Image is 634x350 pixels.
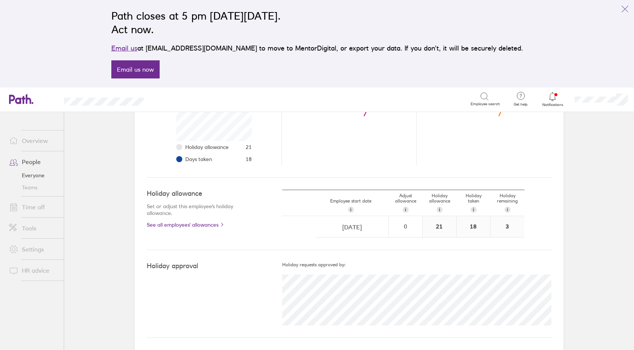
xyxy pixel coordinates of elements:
[389,223,422,230] div: 0
[111,60,160,78] a: Email us now
[457,216,490,237] div: 18
[3,263,64,278] a: HR advice
[3,242,64,257] a: Settings
[3,221,64,236] a: Tools
[3,200,64,215] a: Time off
[423,216,456,237] div: 21
[147,190,252,198] h4: Holiday allowance
[405,207,406,213] span: i
[3,133,64,148] a: Overview
[491,216,525,237] div: 3
[457,190,491,216] div: Holiday taken
[540,103,565,107] span: Notifications
[471,102,500,106] span: Employee search
[389,190,423,216] div: Adjust allowance
[246,144,252,150] span: 21
[313,195,389,216] div: Employee start date
[164,95,183,102] div: Search
[147,222,252,228] a: See all employees' allowances
[350,207,351,213] span: i
[111,43,523,54] p: at [EMAIL_ADDRESS][DOMAIN_NAME] to move to MentorDigital, or export your data. If you don’t, it w...
[3,154,64,169] a: People
[3,181,64,193] a: Teams
[282,262,551,267] h5: Holiday requests approved by:
[111,9,523,36] h2: Path closes at 5 pm [DATE][DATE]. Act now.
[508,102,533,107] span: Get help
[317,216,388,238] input: dd/mm/yyyy
[111,44,137,52] a: Email us
[439,207,440,213] span: i
[147,262,282,270] h4: Holiday approval
[507,207,508,213] span: i
[473,207,474,213] span: i
[491,190,525,216] div: Holiday remaining
[147,203,252,216] p: Set or adjust this employee's holiday allowance.
[185,156,212,162] span: Days taken
[540,91,565,107] a: Notifications
[185,144,229,150] span: Holiday allowance
[3,169,64,181] a: Everyone
[246,156,252,162] span: 18
[423,190,457,216] div: Holiday allowance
